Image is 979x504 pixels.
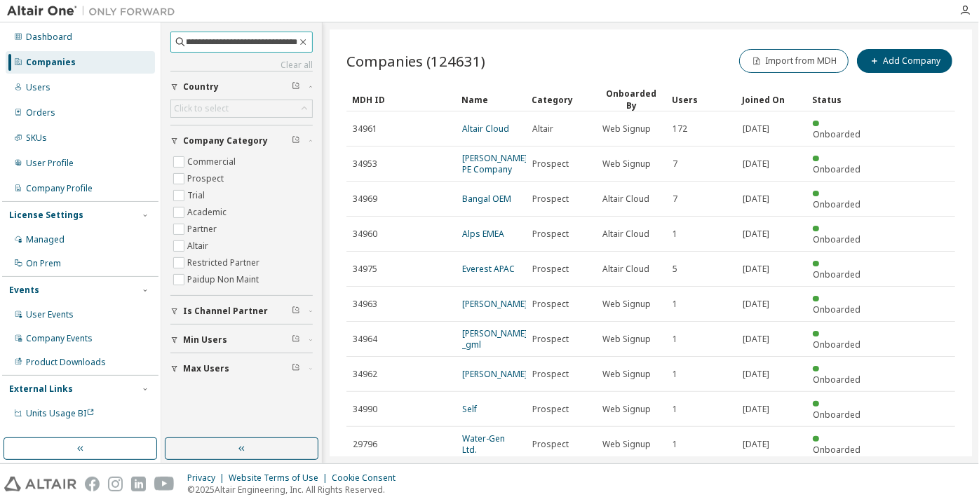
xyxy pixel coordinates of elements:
a: [PERSON_NAME] _gml [462,327,527,350]
span: Clear filter [292,334,300,346]
span: Altair Cloud [602,229,649,240]
span: Prospect [532,299,569,310]
span: Prospect [532,439,569,450]
span: Web Signup [602,439,651,450]
span: Clear filter [292,135,300,147]
span: 1 [673,369,677,380]
span: Onboarded [813,198,860,210]
a: [PERSON_NAME] PE Company [462,152,527,175]
a: Everest APAC [462,263,515,275]
span: Prospect [532,334,569,345]
span: Company Category [183,135,268,147]
div: Orders [26,107,55,118]
img: youtube.svg [154,477,175,491]
span: [DATE] [743,439,769,450]
span: Web Signup [602,334,651,345]
button: Country [170,71,313,102]
span: 34990 [353,404,377,415]
label: Academic [187,204,229,221]
div: SKUs [26,132,47,144]
span: [DATE] [743,264,769,275]
div: Privacy [187,472,229,484]
span: Altair Cloud [602,264,649,275]
span: 7 [673,193,677,205]
span: [DATE] [743,404,769,415]
img: instagram.svg [108,477,123,491]
span: Altair Cloud [602,193,649,205]
span: 1 [673,439,677,450]
a: Altair Cloud [462,123,509,135]
span: 1 [673,334,677,345]
span: Web Signup [602,299,651,310]
span: Onboarded [813,374,860,386]
span: Onboarded [813,409,860,421]
span: Onboarded [813,268,860,280]
span: 34962 [353,369,377,380]
span: Onboarded [813,339,860,350]
p: © 2025 Altair Engineering, Inc. All Rights Reserved. [187,484,404,496]
span: Clear filter [292,306,300,317]
label: Altair [187,238,211,254]
button: Add Company [857,49,952,73]
span: 7 [673,158,677,170]
div: Click to select [171,100,312,117]
button: Max Users [170,353,313,384]
span: 34963 [353,299,377,310]
span: Onboarded [813,163,860,175]
span: Prospect [532,158,569,170]
div: External Links [9,383,73,395]
span: [DATE] [743,193,769,205]
label: Prospect [187,170,227,187]
img: facebook.svg [85,477,100,491]
div: User Events [26,309,74,320]
button: Company Category [170,125,313,156]
img: Altair One [7,4,182,18]
div: Users [672,88,731,111]
span: Onboarded [813,233,860,245]
span: Onboarded [813,304,860,315]
span: 1 [673,229,677,240]
a: [PERSON_NAME] [462,298,527,310]
div: MDH ID [352,88,450,111]
span: Is Channel Partner [183,306,268,317]
span: Clear filter [292,81,300,93]
span: Altair [532,123,553,135]
div: Website Terms of Use [229,472,332,484]
span: Country [183,81,219,93]
span: Clear filter [292,363,300,374]
img: altair_logo.svg [4,477,76,491]
button: Import from MDH [739,49,849,73]
span: 5 [673,264,677,275]
div: On Prem [26,258,61,269]
div: Name [461,88,520,111]
div: License Settings [9,210,83,221]
span: [DATE] [743,299,769,310]
div: Events [9,285,39,296]
span: Prospect [532,369,569,380]
div: Status [812,88,871,111]
div: Companies [26,57,76,68]
a: Alps EMEA [462,228,504,240]
span: Prospect [532,193,569,205]
span: 34964 [353,334,377,345]
div: Users [26,82,50,93]
div: Product Downloads [26,357,106,368]
span: [DATE] [743,229,769,240]
span: [DATE] [743,369,769,380]
a: Bangal OEM [462,193,511,205]
span: 29796 [353,439,377,450]
button: Is Channel Partner [170,296,313,327]
a: Self [462,403,477,415]
span: Web Signup [602,369,651,380]
span: 1 [673,404,677,415]
div: Joined On [742,88,801,111]
div: Dashboard [26,32,72,43]
div: Company Profile [26,183,93,194]
label: Partner [187,221,220,238]
label: Commercial [187,154,238,170]
span: Min Users [183,334,227,346]
span: Prospect [532,264,569,275]
span: Onboarded [813,128,860,140]
span: [DATE] [743,158,769,170]
span: 172 [673,123,687,135]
